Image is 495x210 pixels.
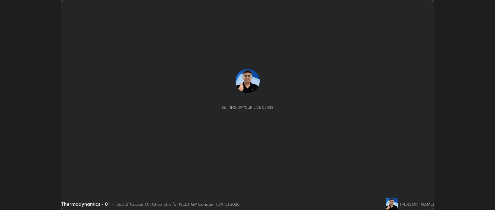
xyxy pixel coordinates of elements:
div: L63 of Course On Chemistry for NEET GP Conquer [DATE] 2026 [117,201,239,207]
div: [PERSON_NAME] [400,201,434,207]
div: • [112,201,114,207]
div: Thermodynamics - 01 [61,200,110,208]
img: 70078ab83c4441578058b208f417289e.jpg [236,69,260,93]
img: 70078ab83c4441578058b208f417289e.jpg [386,198,398,210]
div: Setting up your live class [222,105,273,110]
